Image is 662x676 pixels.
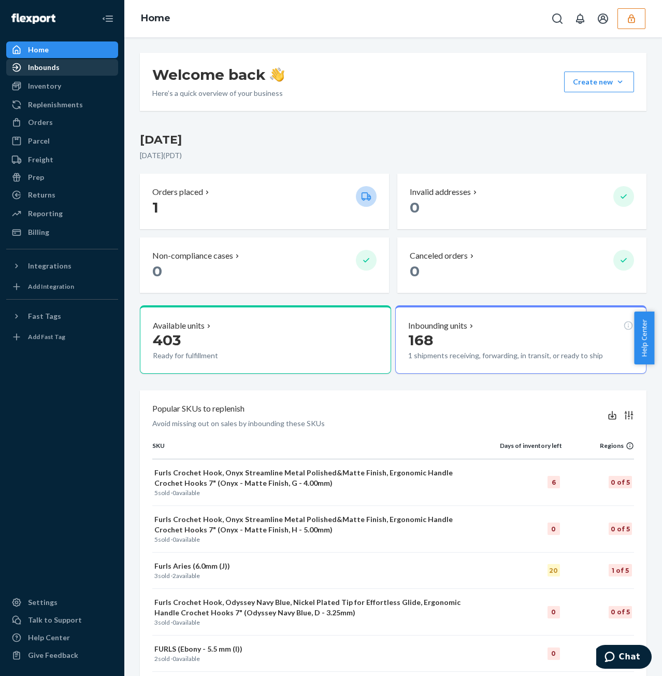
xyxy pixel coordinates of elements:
[596,645,652,671] iframe: Opens a widget where you can chat to one of our agents
[6,278,118,295] a: Add Integration
[140,237,389,293] button: Non-compliance cases 0
[172,489,176,497] span: 0
[153,320,205,332] p: Available units
[152,262,162,280] span: 0
[152,441,466,459] th: SKU
[28,136,50,146] div: Parcel
[609,523,632,535] div: 0 of 5
[547,8,568,29] button: Open Search Box
[154,536,158,543] span: 5
[6,205,118,222] a: Reporting
[154,655,158,663] span: 2
[152,186,203,198] p: Orders placed
[6,594,118,611] a: Settings
[6,187,118,203] a: Returns
[133,4,179,34] ol: breadcrumbs
[154,488,464,497] p: sold · available
[28,154,53,165] div: Freight
[28,282,74,291] div: Add Integration
[140,150,646,161] p: [DATE] ( PDT )
[634,312,654,364] button: Help Center
[410,262,420,280] span: 0
[570,8,591,29] button: Open notifications
[172,655,176,663] span: 0
[6,329,118,345] a: Add Fast Tag
[609,606,632,618] div: 0 of 5
[548,523,560,535] div: 0
[397,174,646,229] button: Invalid addresses 0
[6,258,118,274] button: Integrations
[6,41,118,58] a: Home
[154,489,158,497] span: 5
[152,250,233,262] p: Non-compliance cases
[140,132,646,148] h3: [DATE]
[6,612,118,628] button: Talk to Support
[270,67,284,82] img: hand-wave emoji
[172,618,176,626] span: 0
[154,618,158,626] span: 3
[408,320,467,332] p: Inbounding units
[548,476,560,488] div: 6
[6,151,118,168] a: Freight
[141,12,170,24] a: Home
[154,571,464,580] p: sold · available
[154,535,464,544] p: sold · available
[548,606,560,618] div: 0
[410,186,471,198] p: Invalid addresses
[6,59,118,76] a: Inbounds
[408,350,618,361] p: 1 shipments receiving, forwarding, in transit, or ready to ship
[172,536,176,543] span: 0
[97,8,118,29] button: Close Navigation
[154,618,464,627] p: sold · available
[154,644,464,654] p: FURLS (Ebony - 5.5 mm (I))
[28,261,71,271] div: Integrations
[28,311,61,321] div: Fast Tags
[28,227,49,237] div: Billing
[6,308,118,325] button: Fast Tags
[28,615,82,625] div: Talk to Support
[28,45,49,55] div: Home
[152,88,284,98] p: Here’s a quick overview of your business
[609,476,632,488] div: 0 of 5
[6,169,118,186] a: Prep
[28,597,57,608] div: Settings
[153,350,298,361] p: Ready for fulfillment
[28,117,53,128] div: Orders
[6,224,118,241] a: Billing
[154,597,464,618] p: Furls Crochet Hook, Odyssey Navy Blue, Nickel Plated Tip for Effortless Glide, Ergonomic Handle C...
[28,190,55,200] div: Returns
[28,332,65,341] div: Add Fast Tag
[562,441,635,450] div: Regions
[6,133,118,149] a: Parcel
[6,629,118,646] a: Help Center
[397,237,646,293] button: Canceled orders 0
[154,468,464,488] p: Furls Crochet Hook, Onyx Streamline Metal Polished&Matte Finish, Ergonomic Handle Crochet Hooks 7...
[6,78,118,94] a: Inventory
[410,250,468,262] p: Canceled orders
[6,647,118,664] button: Give Feedback
[410,199,420,216] span: 0
[28,62,60,73] div: Inbounds
[609,564,632,576] div: 1 of 5
[28,632,70,643] div: Help Center
[154,514,464,535] p: Furls Crochet Hook, Onyx Streamline Metal Polished&Matte Finish, Ergonomic Handle Crochet Hooks 7...
[593,8,613,29] button: Open account menu
[152,418,325,429] p: Avoid missing out on sales by inbounding these SKUs
[152,403,244,415] p: Popular SKUs to replenish
[11,13,55,24] img: Flexport logo
[408,331,433,349] span: 168
[548,564,560,576] div: 20
[28,81,61,91] div: Inventory
[152,199,159,216] span: 1
[28,100,83,110] div: Replenishments
[395,305,646,374] button: Inbounding units1681 shipments receiving, forwarding, in transit, or ready to ship
[172,572,176,580] span: 2
[6,114,118,131] a: Orders
[28,172,44,182] div: Prep
[140,305,391,374] button: Available units403Ready for fulfillment
[154,572,158,580] span: 3
[564,72,634,92] button: Create new
[28,650,78,660] div: Give Feedback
